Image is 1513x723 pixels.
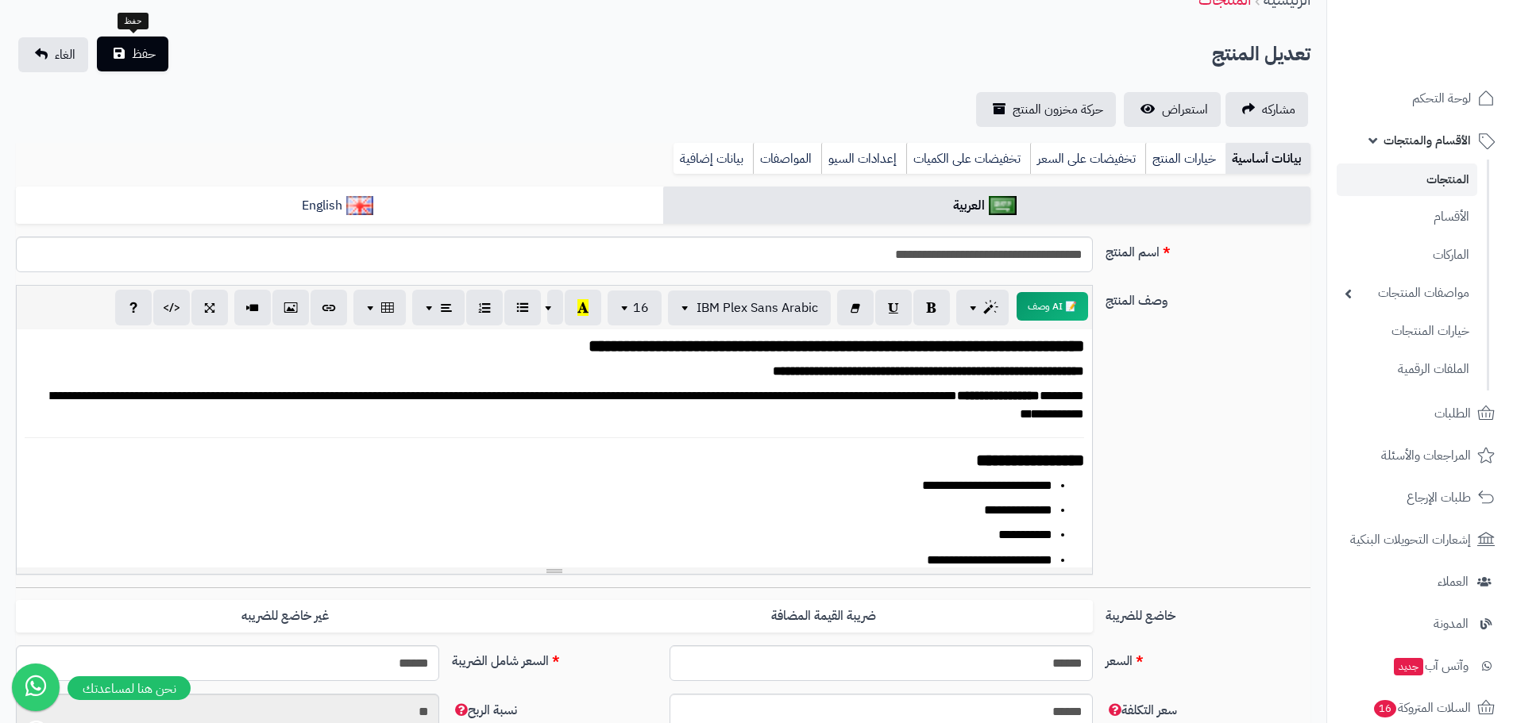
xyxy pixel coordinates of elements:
[1438,571,1469,593] span: العملاء
[1337,276,1477,310] a: مواصفات المنتجات
[1162,100,1208,119] span: استعراض
[55,45,75,64] span: الغاء
[989,196,1017,215] img: العربية
[1434,613,1469,635] span: المدونة
[1337,238,1477,272] a: الماركات
[97,37,168,71] button: حفظ
[753,143,821,175] a: المواصفات
[1225,92,1308,127] a: مشاركه
[1099,237,1317,262] label: اسم المنتج
[1392,655,1469,677] span: وآتس آب
[1337,563,1503,601] a: العملاء
[1394,658,1423,675] span: جديد
[1434,402,1471,425] span: الطلبات
[674,143,753,175] a: بيانات إضافية
[1145,143,1225,175] a: خيارات المنتج
[1262,100,1295,119] span: مشاركه
[1124,92,1221,127] a: استعراض
[663,187,1310,225] a: العربية
[1337,479,1503,517] a: طلبات الإرجاع
[976,92,1116,127] a: حركة مخزون المنتج
[1337,521,1503,559] a: إشعارات التحويلات البنكية
[446,645,663,671] label: السعر شامل الضريبة
[1337,79,1503,117] a: لوحة التحكم
[906,143,1030,175] a: تخفيضات على الكميات
[1337,352,1477,386] a: الملفات الرقمية
[1337,647,1503,685] a: وآتس آبجديد
[1337,394,1503,433] a: الطلبات
[1030,143,1145,175] a: تخفيضات على السعر
[668,290,831,325] button: IBM Plex Sans Arabic
[1106,701,1177,720] span: سعر التكلفة
[1013,100,1103,119] span: حركة مخزون المنتج
[1212,38,1310,71] h2: تعديل المنتج
[633,298,649,317] span: 16
[118,13,149,30] div: حفظ
[1099,645,1317,671] label: السعر
[1099,600,1317,625] label: خاضع للضريبة
[18,37,88,72] a: الغاء
[132,44,156,63] span: حفظ
[452,701,517,720] span: نسبة الربح
[1412,87,1471,110] span: لوحة التحكم
[554,600,1093,633] label: ضريبة القيمة المضافة
[1337,314,1477,348] a: خيارات المنتجات
[1225,143,1310,175] a: بيانات أساسية
[346,196,374,215] img: English
[1384,129,1471,152] span: الأقسام والمنتجات
[1337,163,1477,196] a: المنتجات
[1350,529,1471,551] span: إشعارات التحويلات البنكية
[16,187,663,225] a: English
[1099,285,1317,310] label: وصف المنتج
[1017,292,1088,321] button: 📝 AI وصف
[697,298,818,317] span: IBM Plex Sans Arabic
[16,600,554,633] label: غير خاضع للضريبه
[1337,436,1503,475] a: المراجعات والأسئلة
[608,290,662,325] button: 16
[1381,444,1471,467] span: المراجعات والأسئلة
[1337,200,1477,234] a: الأقسام
[821,143,906,175] a: إعدادات السيو
[1372,697,1471,719] span: السلات المتروكة
[1337,605,1503,643] a: المدونة
[1407,486,1471,509] span: طلبات الإرجاع
[1374,700,1396,717] span: 16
